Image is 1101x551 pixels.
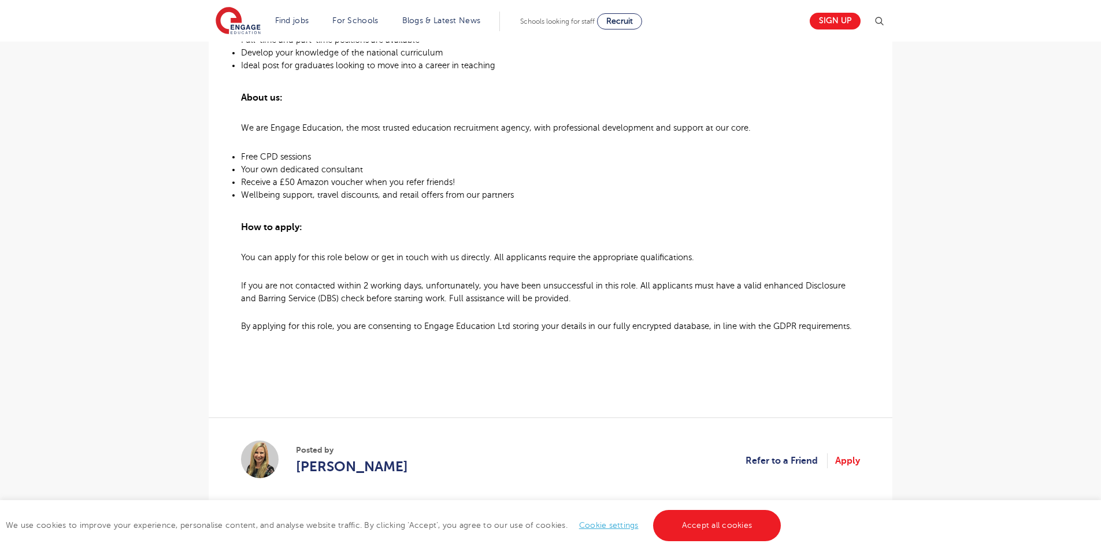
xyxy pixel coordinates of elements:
[241,61,495,70] span: Ideal post for graduates looking to move into a career in teaching
[579,521,639,530] a: Cookie settings
[296,456,408,477] a: [PERSON_NAME]
[241,123,751,132] span: We are Engage Education, the most trusted education recruitment agency, with professional develop...
[402,16,481,25] a: Blogs & Latest News
[835,453,860,468] a: Apply
[606,17,633,25] span: Recruit
[810,13,861,29] a: Sign up
[241,253,694,262] span: You can apply for this role below or get in touch with us directly. All applicants require the ap...
[241,93,283,103] span: About us:
[241,281,846,303] span: If you are not contacted within 2 working days, unfortunately, you have been unsuccessful in this...
[241,35,420,45] span: Full-time and part-time positions are available
[653,510,781,541] a: Accept all cookies
[241,48,443,57] span: Develop your knowledge of the national curriculum
[241,321,852,331] span: By applying for this role, you are consenting to Engage Education Ltd storing your details in our...
[241,177,455,187] span: Receive a £50 Amazon voucher when you refer friends!
[241,165,363,174] span: Your own dedicated consultant
[332,16,378,25] a: For Schools
[597,13,642,29] a: Recruit
[216,7,261,36] img: Engage Education
[520,17,595,25] span: Schools looking for staff
[275,16,309,25] a: Find jobs
[241,152,311,161] span: Free CPD sessions
[296,444,408,456] span: Posted by
[746,453,828,468] a: Refer to a Friend
[241,190,514,199] span: Wellbeing support, travel discounts, and retail offers from our partners
[6,521,784,530] span: We use cookies to improve your experience, personalise content, and analyse website traffic. By c...
[241,222,302,232] span: How to apply:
